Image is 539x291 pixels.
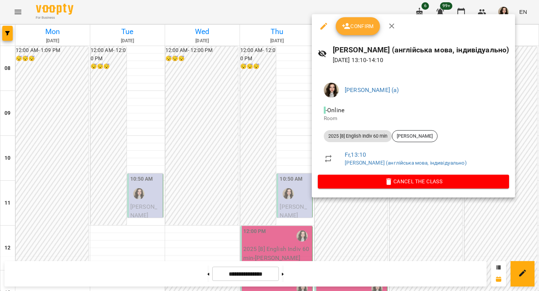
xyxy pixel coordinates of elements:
[345,151,366,158] a: Fr , 13:10
[392,133,437,140] span: [PERSON_NAME]
[345,160,467,166] a: [PERSON_NAME] (англійська мова, індивідуально)
[392,130,438,142] div: [PERSON_NAME]
[336,17,380,35] button: Confirm
[324,83,339,98] img: ebd0ea8fb81319dcbaacf11cd4698c16.JPG
[342,22,374,31] span: Confirm
[324,115,503,122] p: Room
[333,56,509,65] p: [DATE] 13:10 - 14:10
[324,107,346,114] span: - Online
[318,175,509,188] button: Cancel the class
[324,177,503,186] span: Cancel the class
[324,133,392,140] span: 2025 [8] English Indiv 60 min
[345,86,399,94] a: [PERSON_NAME] (а)
[333,44,509,56] h6: [PERSON_NAME] (англійська мова, індивідуально)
